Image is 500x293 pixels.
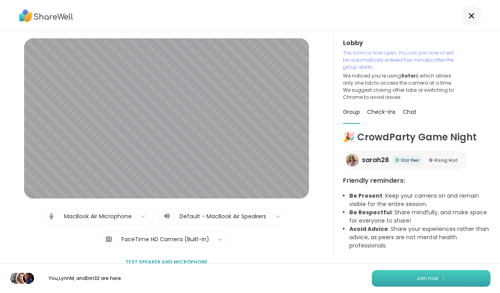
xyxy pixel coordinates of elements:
[343,130,491,144] h1: 🎉 CrowdParty Game Night
[174,212,176,221] span: |
[346,154,359,166] img: sarah28
[429,158,433,162] img: Rising Host
[349,192,383,200] b: Be Present
[362,155,389,165] span: sarah28
[401,72,418,79] b: Safari
[105,231,112,247] img: Camera
[121,235,209,244] div: FaceTime HD Camera (Built-in)
[401,157,419,163] span: Star Peer
[41,275,130,282] p: You, LynnM , and Erin32 are here.
[48,208,55,224] img: Microphone
[343,38,491,48] h3: Lobby
[349,225,388,233] b: Avoid Advice
[367,108,396,116] span: Check-ins
[349,208,491,225] li: : Share mindfully, and make space for everyone to share!
[417,275,438,282] span: Join now
[23,273,34,284] img: Erin32
[116,231,117,247] span: |
[349,208,392,216] b: Be Respectful
[19,7,73,25] img: ShareWell Logo
[349,192,491,208] li: : Keep your camera on and remain visible for the entire session.
[122,254,211,270] button: Test speaker and microphone
[17,273,28,284] img: LynnM
[349,225,491,250] li: : Share your experiences rather than advice, as peers are not mental health professionals.
[372,270,491,287] button: Join now
[64,212,132,221] div: MacBook Air Microphone
[343,176,491,185] h3: Friendly reminders:
[395,158,399,162] img: Star Peer
[441,276,446,280] img: ShareWell Logomark
[10,273,21,284] img: JoeDWhite
[343,108,360,116] span: Group
[343,72,457,101] p: We noticed you’re using , which allows only one tab to access the camera at a time. We suggest cl...
[403,108,417,116] span: Chat
[434,157,458,163] span: Rising Host
[125,259,208,266] span: Test speaker and microphone
[343,49,457,71] p: The room is now open. You can join now or will be automatically entered five minutes after the gr...
[343,151,467,170] a: sarah28sarah28Star PeerStar PeerRising HostRising Host
[58,208,60,224] span: |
